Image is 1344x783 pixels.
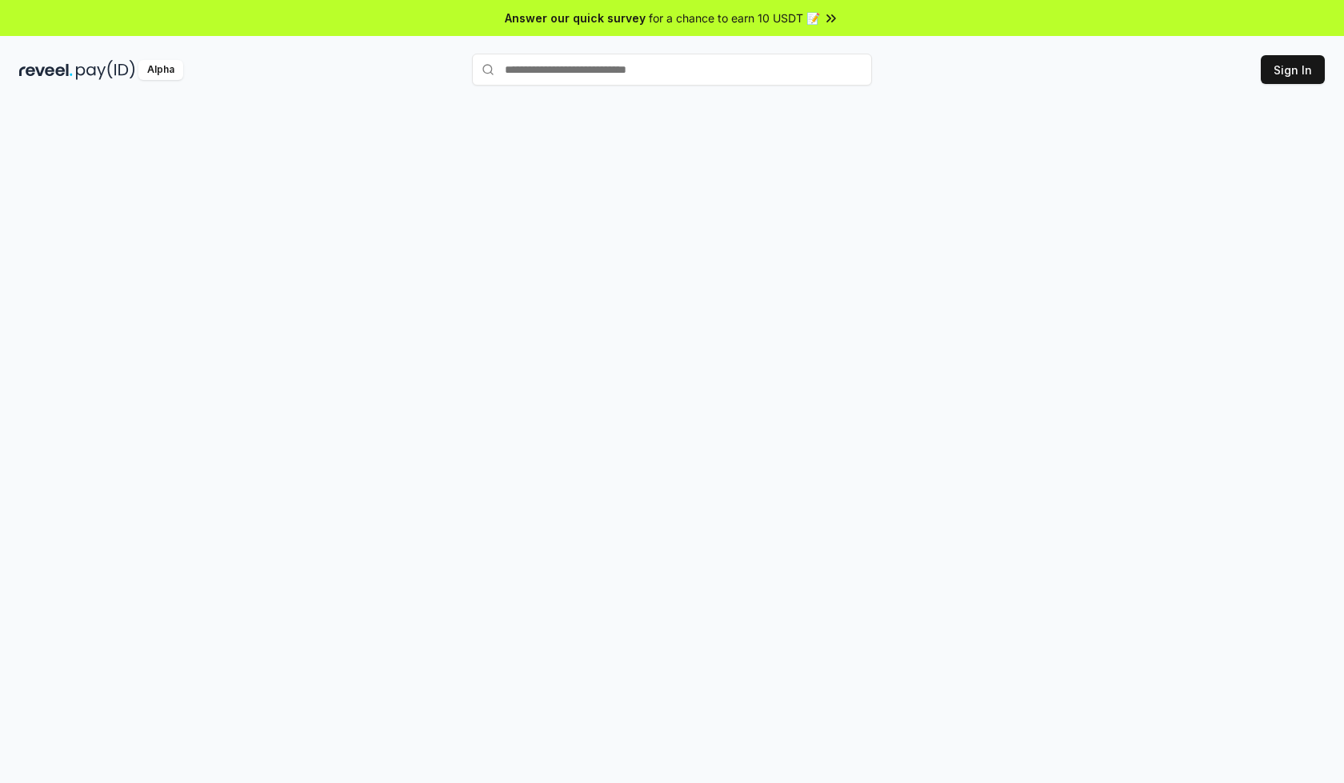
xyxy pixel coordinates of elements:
[649,10,820,26] span: for a chance to earn 10 USDT 📝
[505,10,646,26] span: Answer our quick survey
[76,60,135,80] img: pay_id
[19,60,73,80] img: reveel_dark
[138,60,183,80] div: Alpha
[1261,55,1325,84] button: Sign In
